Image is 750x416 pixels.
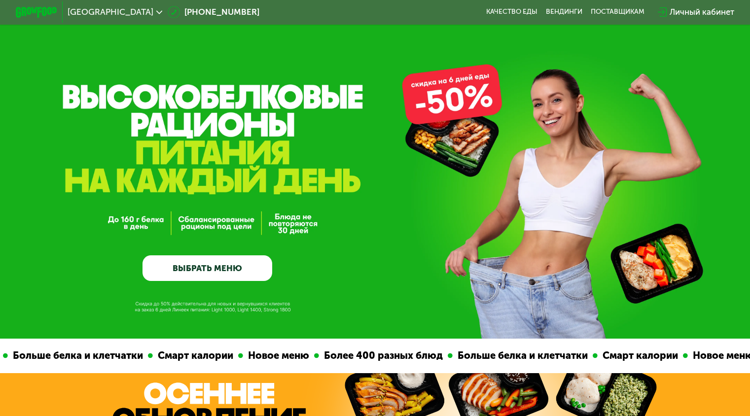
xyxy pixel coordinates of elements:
[168,6,259,18] a: [PHONE_NUMBER]
[594,348,679,363] div: Смарт калории
[149,348,234,363] div: Смарт калории
[4,348,144,363] div: Больше белка и клетчатки
[68,8,153,16] span: [GEOGRAPHIC_DATA]
[239,348,310,363] div: Новое меню
[449,348,589,363] div: Больше белка и клетчатки
[670,6,734,18] div: Личный кабинет
[546,8,582,16] a: Вендинги
[143,255,272,281] a: ВЫБРАТЬ МЕНЮ
[486,8,537,16] a: Качество еды
[315,348,444,363] div: Более 400 разных блюд
[591,8,644,16] div: поставщикам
